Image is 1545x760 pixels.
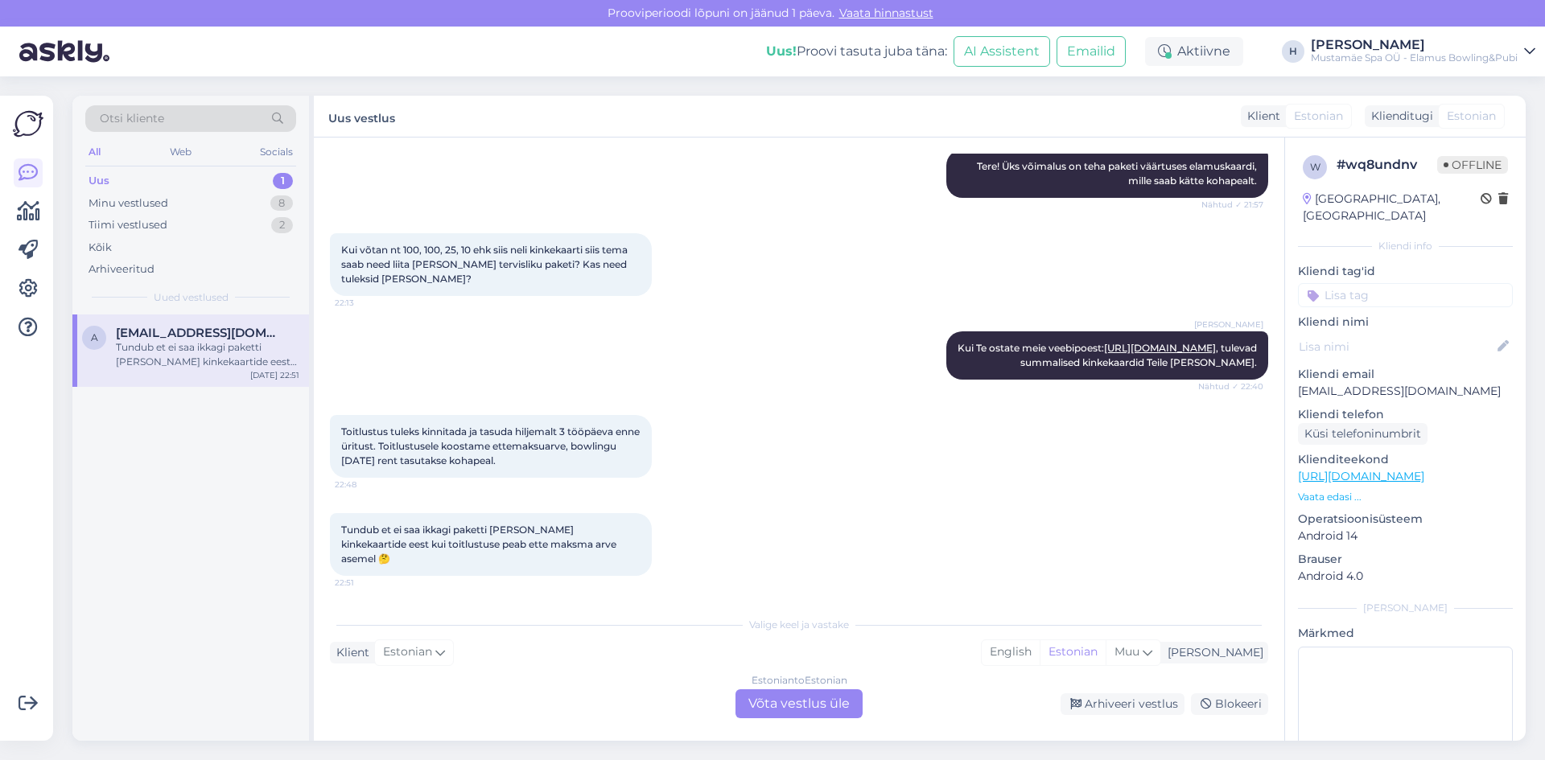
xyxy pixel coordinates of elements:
[100,110,164,127] span: Otsi kliente
[1298,263,1513,280] p: Kliendi tag'id
[1337,155,1437,175] div: # wq8undnv
[330,618,1268,632] div: Valige keel ja vastake
[154,290,229,305] span: Uued vestlused
[270,195,293,212] div: 8
[1145,37,1243,66] div: Aktiivne
[1104,342,1216,354] a: [URL][DOMAIN_NAME]
[13,109,43,139] img: Askly Logo
[1298,314,1513,331] p: Kliendi nimi
[1298,283,1513,307] input: Lisa tag
[1298,383,1513,400] p: [EMAIL_ADDRESS][DOMAIN_NAME]
[1298,551,1513,568] p: Brauser
[1294,108,1343,125] span: Estonian
[1282,40,1304,63] div: H
[330,644,369,661] div: Klient
[341,524,619,565] span: Tundub et ei saa ikkagi paketti [PERSON_NAME] kinkekaartide eest kui toitlustuse peab ette maksma...
[89,173,109,189] div: Uus
[1298,528,1513,544] p: Android 14
[1303,191,1481,224] div: [GEOGRAPHIC_DATA], [GEOGRAPHIC_DATA]
[1437,156,1508,174] span: Offline
[1311,39,1535,64] a: [PERSON_NAME]Mustamäe Spa OÜ - Elamus Bowling&Pubi
[954,36,1050,67] button: AI Assistent
[116,340,299,369] div: Tundub et ei saa ikkagi paketti [PERSON_NAME] kinkekaartide eest kui toitlustuse peab ette maksma...
[250,369,299,381] div: [DATE] 22:51
[1447,108,1496,125] span: Estonian
[89,261,154,277] div: Arhiveeritud
[167,142,195,162] div: Web
[766,43,797,59] b: Uus!
[1298,423,1428,445] div: Küsi telefoninumbrit
[1298,406,1513,423] p: Kliendi telefon
[1241,108,1280,125] div: Klient
[1194,318,1263,331] span: [PERSON_NAME]
[1161,644,1263,661] div: [PERSON_NAME]
[89,217,167,233] div: Tiimi vestlused
[958,342,1259,368] span: Kui Te ostate meie veebipoest: , tulevad summalised kinkekaardid Teile [PERSON_NAME].
[1040,640,1106,664] div: Estonian
[328,105,395,127] label: Uus vestlus
[1298,451,1513,468] p: Klienditeekond
[341,244,630,285] span: Kui võtan nt 100, 100, 25, 10 ehk siis neli kinkekaarti siis tema saab need liita [PERSON_NAME] t...
[982,640,1040,664] div: English
[116,326,283,340] span: andraisakar@gmail.com
[271,217,293,233] div: 2
[834,6,938,20] a: Vaata hinnastust
[1298,490,1513,504] p: Vaata edasi ...
[335,479,395,491] span: 22:48
[1299,338,1494,355] input: Lisa nimi
[1311,39,1518,51] div: [PERSON_NAME]
[1298,625,1513,642] p: Märkmed
[273,173,293,189] div: 1
[1298,239,1513,253] div: Kliendi info
[335,297,395,309] span: 22:13
[1114,644,1139,659] span: Muu
[1298,366,1513,383] p: Kliendi email
[335,577,395,589] span: 22:51
[89,240,112,256] div: Kõik
[1191,693,1268,715] div: Blokeeri
[1298,469,1424,483] a: [URL][DOMAIN_NAME]
[735,689,863,718] div: Võta vestlus üle
[383,643,432,661] span: Estonian
[1198,380,1263,392] span: Nähtud ✓ 22:40
[1298,568,1513,585] p: Android 4.0
[1365,108,1433,125] div: Klienditugi
[257,142,296,162] div: Socials
[89,195,168,212] div: Minu vestlused
[1310,161,1320,173] span: w
[91,331,98,343] span: a
[1061,693,1184,715] div: Arhiveeri vestlus
[85,142,104,162] div: All
[1201,199,1263,211] span: Nähtud ✓ 21:57
[1311,51,1518,64] div: Mustamäe Spa OÜ - Elamus Bowling&Pubi
[1057,36,1126,67] button: Emailid
[766,42,947,61] div: Proovi tasuta juba täna:
[1298,511,1513,528] p: Operatsioonisüsteem
[1298,601,1513,615] div: [PERSON_NAME]
[752,673,847,688] div: Estonian to Estonian
[341,425,642,466] span: Toitlustus tuleks kinnitada ja tasuda hiljemalt 3 tööpäeva enne üritust. Toitlustusele koostame e...
[977,160,1259,187] span: Tere! Üks võimalus on teha paketi väärtuses elamuskaardi, mille saab kätte kohapealt.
